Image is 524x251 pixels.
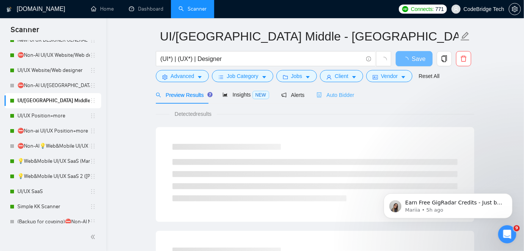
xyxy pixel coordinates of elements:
span: Client [335,72,348,80]
a: New! UI UX DESIGNER GENERAL [17,33,90,48]
a: ⛔Non-AI UI/UX Website/Web designer [17,48,90,63]
img: logo [6,3,12,16]
a: UI/UX SaaS [17,184,90,199]
span: robot [317,92,322,98]
button: Save [396,51,433,66]
span: Auto Bidder [317,92,354,98]
li: 💡Web&Mobile UI/UX SaaS (Mariia) [5,154,101,169]
img: upwork-logo.png [402,6,408,12]
span: loading [380,57,387,64]
span: Jobs [291,72,303,80]
button: delete [456,51,471,66]
span: Vendor [381,72,398,80]
span: copy [437,55,452,62]
span: holder [90,83,96,89]
span: Insights [223,92,269,98]
a: Reset All [419,72,439,80]
li: ⛔Non-ai UI/UX Position+more [5,123,101,139]
a: ⛔Non-AI💡Web&Mobile UI/UX SaaS (Mariia) [17,139,90,154]
span: notification [281,92,287,98]
span: Alerts [281,92,305,98]
a: searchScanner [179,6,207,12]
div: Tooltip anchor [207,91,213,98]
span: holder [90,113,96,119]
span: 771 [435,5,444,13]
button: barsJob Categorycaret-down [212,70,273,82]
button: idcardVendorcaret-down [366,70,413,82]
li: UI/UX SaaS [5,184,101,199]
span: folder [283,74,288,80]
a: UI/UX Website/Web designer [17,63,90,78]
a: 💡Web&Mobile UI/UX SaaS 2 ([PERSON_NAME]) [17,169,90,184]
span: holder [90,204,96,210]
a: dashboardDashboard [129,6,163,12]
span: Connects: [411,5,434,13]
span: caret-down [305,74,311,80]
span: holder [90,173,96,179]
span: Detected results [169,110,217,118]
span: caret-down [197,74,202,80]
span: loading [403,57,412,63]
li: ⛔Non-AI UI/UX Middle - US, GERMANY, UK, CANADA, ISRAEL [5,78,101,93]
a: (Backup for coyping)⛔Non-AI New! UI UX DESIGN GENERAL [17,214,90,229]
span: Scanner [5,24,45,40]
li: UI/UX Position+more [5,108,101,123]
span: user [453,6,459,12]
span: holder [90,143,96,149]
span: user [326,74,332,80]
a: 💡Web&Mobile UI/UX SaaS (Mariia) [17,154,90,169]
li: 💡Web&Mobile UI/UX SaaS 2 (Mariia) [5,169,101,184]
span: setting [162,74,168,80]
span: 9 [514,225,520,231]
span: double-left [90,233,98,241]
span: NEW [253,91,269,99]
button: folderJobscaret-down [276,70,317,82]
span: search [156,92,161,98]
span: area-chart [223,92,228,97]
button: copy [437,51,452,66]
a: homeHome [91,6,114,12]
span: caret-down [351,74,357,80]
li: UI/UX Website/Web designer [5,63,101,78]
button: userClientcaret-down [320,70,363,82]
span: edit [460,31,470,41]
span: info-circle [366,56,371,61]
a: ⛔Non-ai UI/UX Position+more [17,123,90,139]
iframe: Intercom notifications message [372,178,524,231]
button: settingAdvancedcaret-down [156,70,209,82]
input: Scanner name... [160,27,459,46]
a: UI/UX Position+more [17,108,90,123]
span: holder [90,158,96,164]
span: setting [509,6,521,12]
span: holder [90,67,96,73]
iframe: Intercom live chat [498,225,516,243]
input: Search Freelance Jobs... [160,54,363,64]
span: delete [457,55,471,62]
span: caret-down [401,74,406,80]
button: setting [509,3,521,15]
span: Preview Results [156,92,210,98]
li: (Backup for coyping)⛔Non-AI New! UI UX DESIGN GENERAL [5,214,101,229]
a: Simple KK Scanner [17,199,90,214]
span: caret-down [262,74,267,80]
li: ⛔Non-AI💡Web&Mobile UI/UX SaaS (Mariia) [5,139,101,154]
li: ⛔Non-AI UI/UX Website/Web designer [5,48,101,63]
li: New! UI UX DESIGNER GENERAL [5,33,101,48]
span: holder [90,37,96,43]
span: Job Category [227,72,258,80]
span: holder [90,52,96,58]
li: UI/UX Middle - US, GERMANY, UK, CANADA, ISRAEL [5,93,101,108]
a: ⛔Non-AI UI/[GEOGRAPHIC_DATA] Middle - [GEOGRAPHIC_DATA], [GEOGRAPHIC_DATA], [GEOGRAPHIC_DATA], [G... [17,78,90,93]
a: setting [509,6,521,12]
span: Advanced [171,72,194,80]
span: holder [90,128,96,134]
span: bars [218,74,224,80]
span: holder [90,98,96,104]
span: holder [90,219,96,225]
span: holder [90,189,96,195]
span: Save [412,54,425,64]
